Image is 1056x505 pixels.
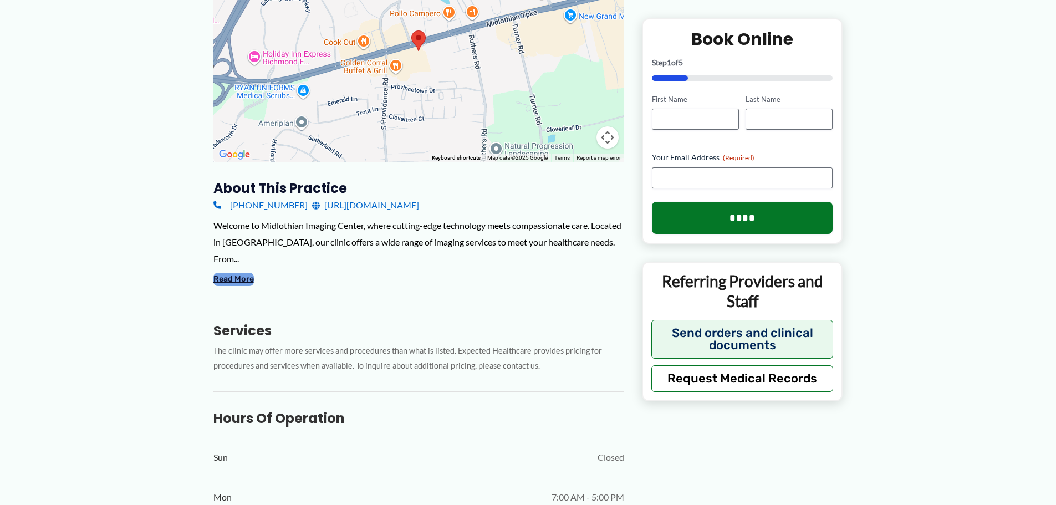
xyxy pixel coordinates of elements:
label: Last Name [746,94,833,104]
span: Map data ©2025 Google [487,155,548,161]
h3: About this practice [213,180,624,197]
h2: Book Online [652,28,833,49]
h3: Hours of Operation [213,410,624,427]
a: Report a map error [577,155,621,161]
span: (Required) [723,154,754,162]
a: Terms (opens in new tab) [554,155,570,161]
span: Sun [213,449,228,466]
label: First Name [652,94,739,104]
span: Closed [598,449,624,466]
button: Send orders and clinical documents [651,319,834,358]
button: Read More [213,273,254,286]
a: Open this area in Google Maps (opens a new window) [216,147,253,162]
h3: Services [213,322,624,339]
p: Step of [652,58,833,66]
p: The clinic may offer more services and procedures than what is listed. Expected Healthcare provid... [213,344,624,374]
img: Google [216,147,253,162]
button: Keyboard shortcuts [432,154,481,162]
span: 5 [679,57,683,67]
span: 1 [667,57,671,67]
p: Referring Providers and Staff [651,271,834,312]
a: [URL][DOMAIN_NAME] [312,197,419,213]
a: [PHONE_NUMBER] [213,197,308,213]
div: Welcome to Midlothian Imaging Center, where cutting-edge technology meets compassionate care. Loc... [213,217,624,267]
button: Map camera controls [596,126,619,149]
label: Your Email Address [652,152,833,163]
button: Request Medical Records [651,365,834,391]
